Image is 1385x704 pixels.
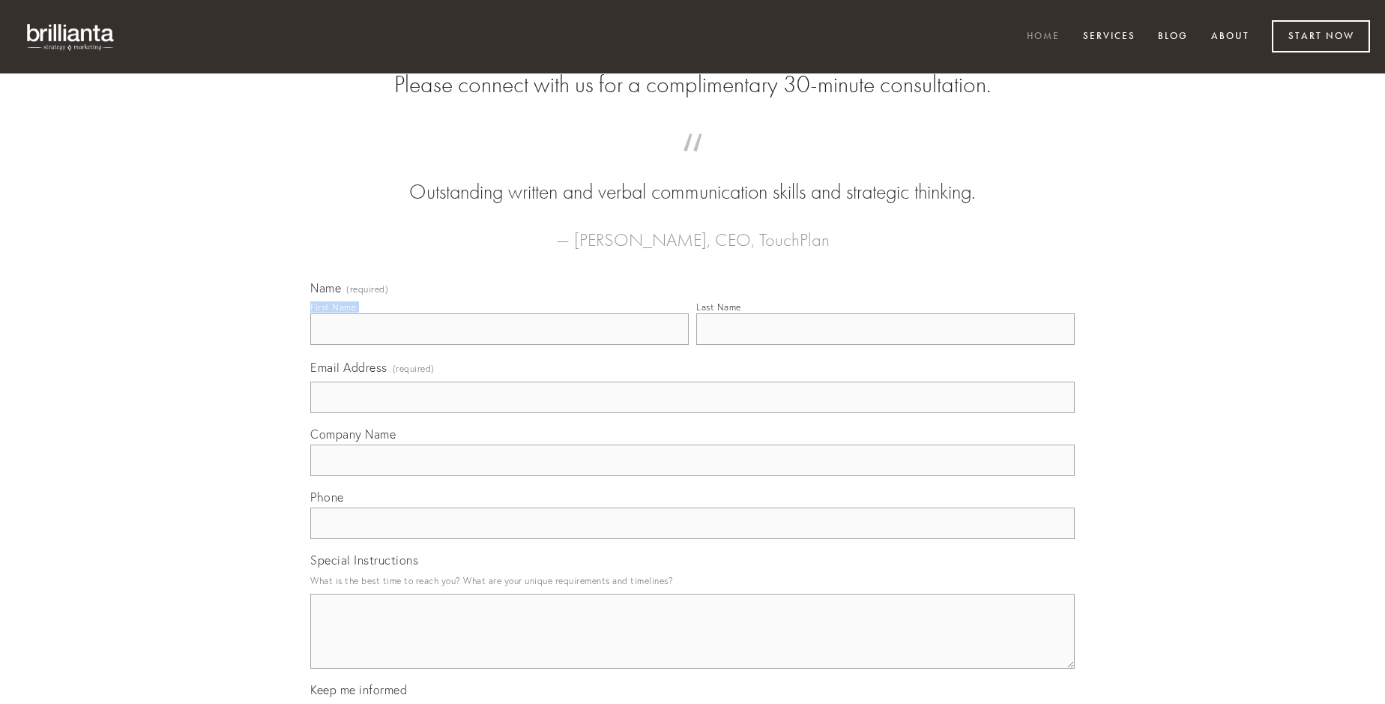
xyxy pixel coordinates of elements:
[334,207,1051,255] figcaption: — [PERSON_NAME], CEO, TouchPlan
[310,553,418,568] span: Special Instructions
[310,571,1075,591] p: What is the best time to reach you? What are your unique requirements and timelines?
[696,301,741,313] div: Last Name
[310,360,387,375] span: Email Address
[310,682,407,697] span: Keep me informed
[310,490,344,505] span: Phone
[1272,20,1370,52] a: Start Now
[15,15,127,58] img: brillianta - research, strategy, marketing
[393,358,435,379] span: (required)
[310,280,341,295] span: Name
[310,70,1075,99] h2: Please connect with us for a complimentary 30-minute consultation.
[310,301,356,313] div: First Name
[346,285,388,294] span: (required)
[334,148,1051,178] span: “
[1073,25,1145,49] a: Services
[334,148,1051,207] blockquote: Outstanding written and verbal communication skills and strategic thinking.
[310,427,396,442] span: Company Name
[1017,25,1069,49] a: Home
[1201,25,1259,49] a: About
[1148,25,1198,49] a: Blog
